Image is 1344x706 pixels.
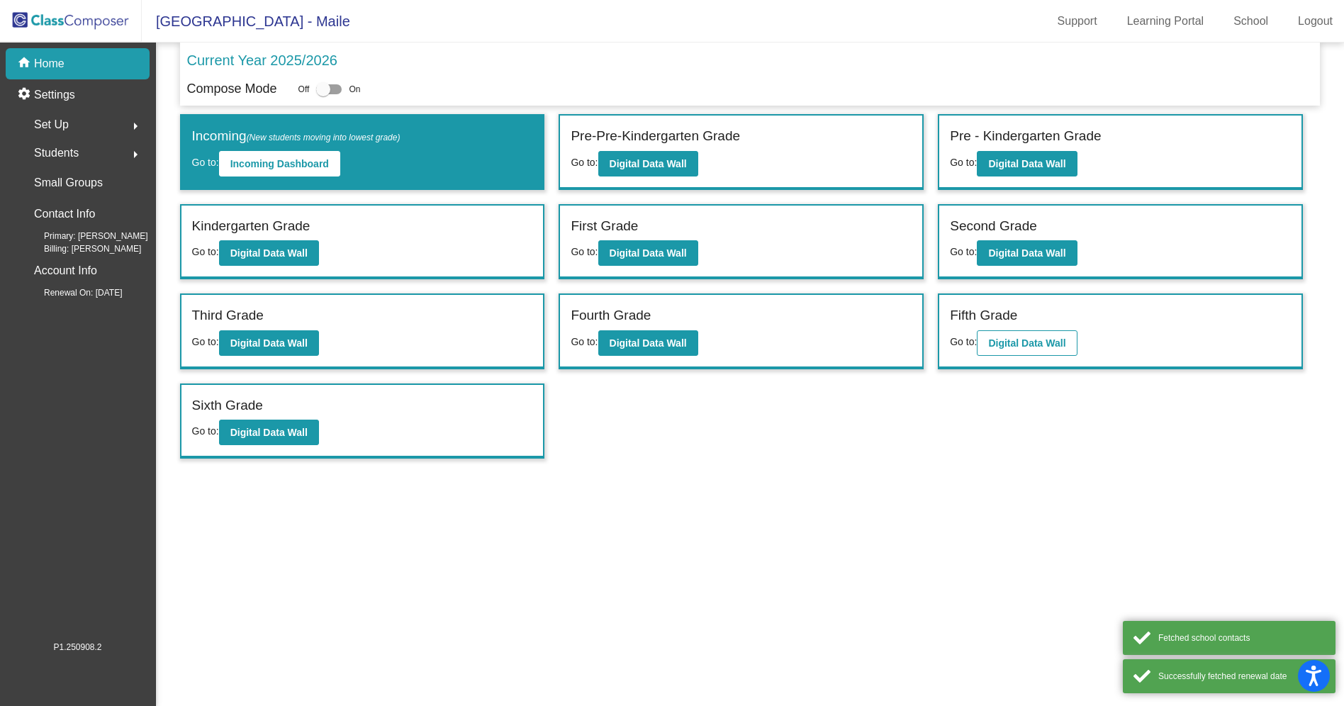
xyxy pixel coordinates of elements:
span: Billing: [PERSON_NAME] [21,242,141,255]
b: Digital Data Wall [610,337,687,349]
span: Go to: [571,157,598,168]
button: Digital Data Wall [977,151,1077,176]
b: Digital Data Wall [230,247,308,259]
span: [GEOGRAPHIC_DATA] - Maile [142,10,350,33]
span: Students [34,143,79,163]
p: Settings [34,86,75,103]
button: Digital Data Wall [598,151,698,176]
a: Learning Portal [1116,10,1216,33]
span: Go to: [192,246,219,257]
b: Digital Data Wall [988,158,1065,169]
span: (New students moving into lowest grade) [247,133,401,142]
span: Set Up [34,115,69,135]
span: Go to: [950,246,977,257]
p: Home [34,55,65,72]
b: Digital Data Wall [230,337,308,349]
mat-icon: arrow_right [127,146,144,163]
label: Incoming [192,126,401,147]
label: Second Grade [950,216,1037,237]
span: Go to: [950,336,977,347]
label: First Grade [571,216,638,237]
button: Incoming Dashboard [219,151,340,176]
span: Go to: [571,336,598,347]
a: Logout [1287,10,1344,33]
span: Go to: [192,157,219,168]
label: Pre - Kindergarten Grade [950,126,1101,147]
p: Account Info [34,261,97,281]
button: Digital Data Wall [598,240,698,266]
b: Incoming Dashboard [230,158,329,169]
label: Kindergarten Grade [192,216,310,237]
button: Digital Data Wall [219,420,319,445]
p: Compose Mode [187,79,277,99]
div: Successfully fetched renewal date [1158,670,1325,683]
label: Fourth Grade [571,306,651,326]
button: Digital Data Wall [598,330,698,356]
label: Pre-Pre-Kindergarten Grade [571,126,740,147]
span: Renewal On: [DATE] [21,286,122,299]
mat-icon: settings [17,86,34,103]
span: On [349,83,360,96]
p: Contact Info [34,204,95,224]
a: School [1222,10,1279,33]
a: Support [1046,10,1109,33]
button: Digital Data Wall [977,240,1077,266]
span: Primary: [PERSON_NAME] [21,230,148,242]
p: Small Groups [34,173,103,193]
span: Off [298,83,310,96]
button: Digital Data Wall [219,330,319,356]
b: Digital Data Wall [988,337,1065,349]
label: Fifth Grade [950,306,1017,326]
p: Current Year 2025/2026 [187,50,337,71]
span: Go to: [950,157,977,168]
button: Digital Data Wall [977,330,1077,356]
b: Digital Data Wall [230,427,308,438]
span: Go to: [192,336,219,347]
label: Sixth Grade [192,396,263,416]
button: Digital Data Wall [219,240,319,266]
mat-icon: home [17,55,34,72]
label: Third Grade [192,306,264,326]
span: Go to: [192,425,219,437]
b: Digital Data Wall [988,247,1065,259]
div: Fetched school contacts [1158,632,1325,644]
span: Go to: [571,246,598,257]
mat-icon: arrow_right [127,118,144,135]
b: Digital Data Wall [610,247,687,259]
b: Digital Data Wall [610,158,687,169]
